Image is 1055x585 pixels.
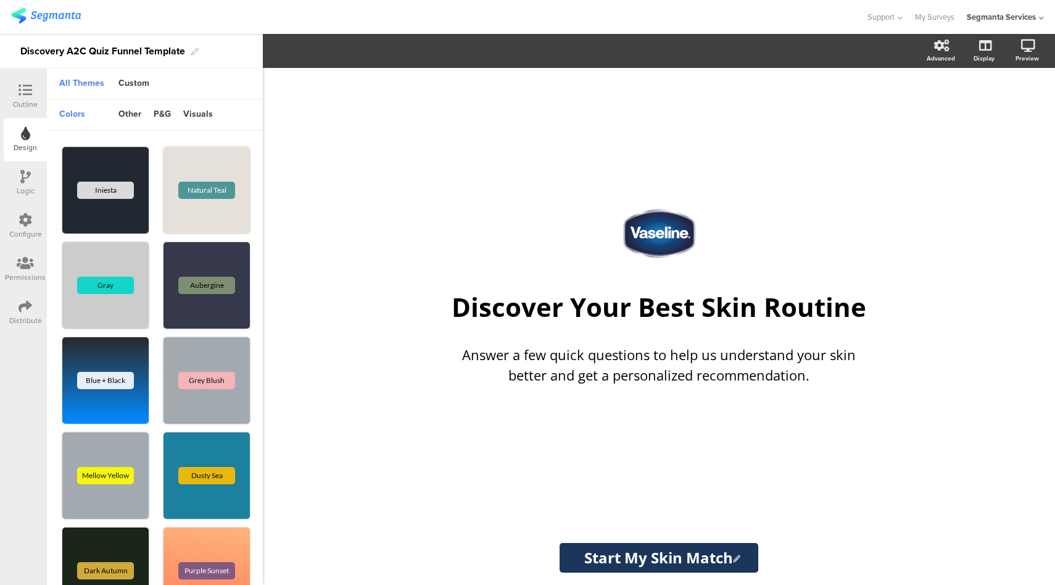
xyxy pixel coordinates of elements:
[974,54,995,63] div: Display
[927,54,955,63] div: Advanced
[53,104,91,125] div: colors
[77,467,134,484] div: Mellow Yellow
[178,277,235,294] div: Aubergine
[147,104,177,125] div: p&g
[13,99,38,110] div: Outline
[178,182,235,199] div: Natural Teal
[77,182,134,199] div: Iniesta
[560,543,759,573] input: Start
[112,104,147,125] div: other
[112,74,155,95] div: Custom
[178,467,235,484] div: Dusty Sea
[967,11,1036,23] div: Segmanta Services
[9,315,42,326] div: Distribute
[20,41,185,61] div: Discovery A2C Quiz Funnel Template
[5,272,46,283] div: Permissions
[11,8,81,23] img: segmanta logo
[178,562,235,579] div: Purple Sunset
[867,11,895,23] span: Support
[77,372,134,389] div: Blue + Black
[177,104,219,125] div: visuals
[443,345,875,385] p: Answer a few quick questions to help us understand your skin better and get a personalized recomm...
[1016,54,1039,63] div: Preview
[77,562,134,579] div: Dark Autumn
[53,74,110,95] div: All Themes
[77,277,134,294] div: Gray
[17,185,35,196] div: Logic
[431,289,887,324] p: Discover Your Best Skin Routine
[178,372,235,389] div: Grey Blush
[14,142,37,153] div: Design
[9,229,42,240] div: Configure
